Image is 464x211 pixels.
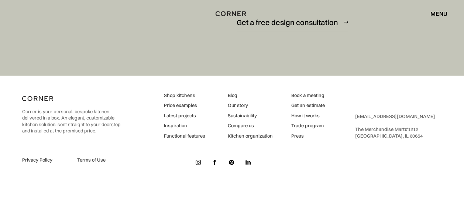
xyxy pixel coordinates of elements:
[291,133,325,139] a: Press
[430,11,447,17] div: menu
[22,108,123,134] p: Corner is your personal, bespoke kitchen delivered in a box. An elegant, customizable kitchen sol...
[291,113,325,119] a: How it works
[164,133,205,139] a: Functional features
[228,92,273,99] a: Blog
[216,9,248,18] a: home
[355,113,435,139] div: ‍ The Merchandise Mart #1212 ‍ [GEOGRAPHIC_DATA], IL 60654
[291,102,325,109] a: Get an estimate
[291,122,325,129] a: Trade program
[77,157,123,163] a: Terms of Use
[228,102,273,109] a: Our story
[423,7,447,20] div: menu
[228,113,273,119] a: Sustainability
[164,122,205,129] a: Inspiration
[164,102,205,109] a: Price examples
[228,133,273,139] a: Kitchen organization
[291,92,325,99] a: Book a meeting
[164,92,205,99] a: Shop kitchens
[228,122,273,129] a: Compare us
[164,113,205,119] a: Latest projects
[22,157,68,163] a: Privacy Policy
[355,113,435,119] a: [EMAIL_ADDRESS][DOMAIN_NAME]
